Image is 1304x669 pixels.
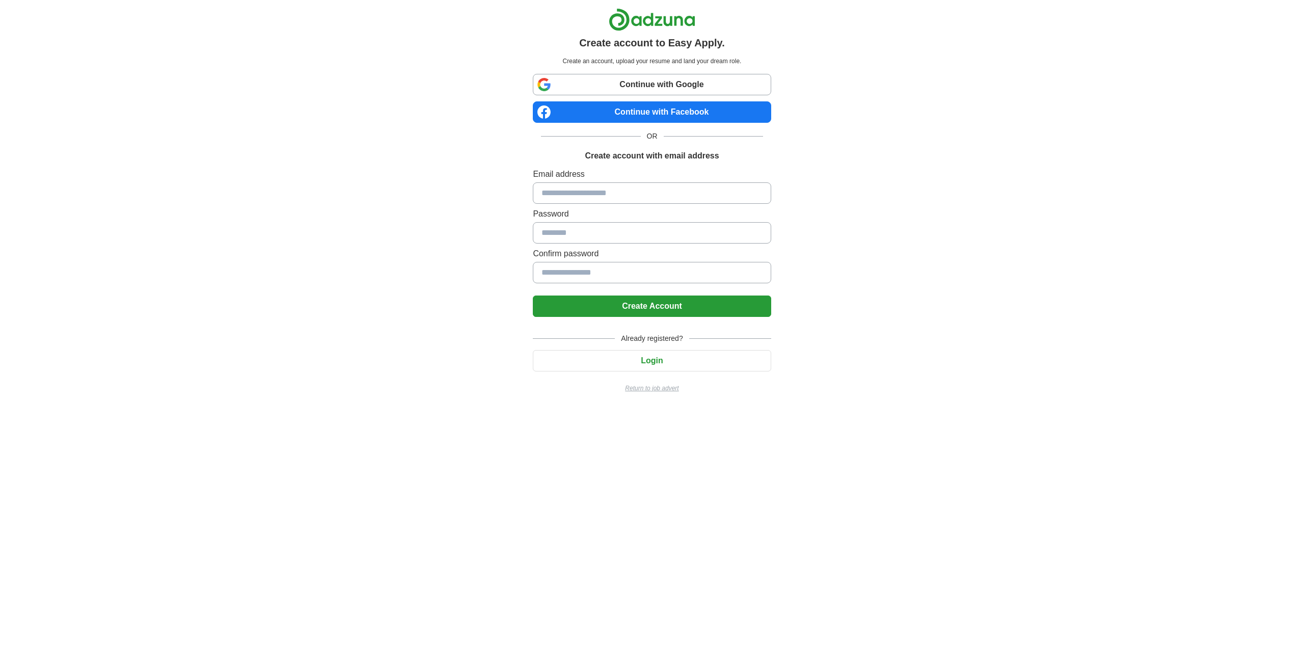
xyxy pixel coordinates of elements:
h1: Create account to Easy Apply. [579,35,725,50]
a: Login [533,356,771,365]
label: Password [533,208,771,220]
label: Confirm password [533,248,771,260]
span: OR [641,131,664,142]
img: Adzuna logo [609,8,695,31]
label: Email address [533,168,771,180]
a: Continue with Google [533,74,771,95]
button: Create Account [533,296,771,317]
p: Create an account, upload your resume and land your dream role. [535,57,769,66]
a: Return to job advert [533,384,771,393]
a: Continue with Facebook [533,101,771,123]
button: Login [533,350,771,371]
h1: Create account with email address [585,150,719,162]
span: Already registered? [615,333,689,344]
